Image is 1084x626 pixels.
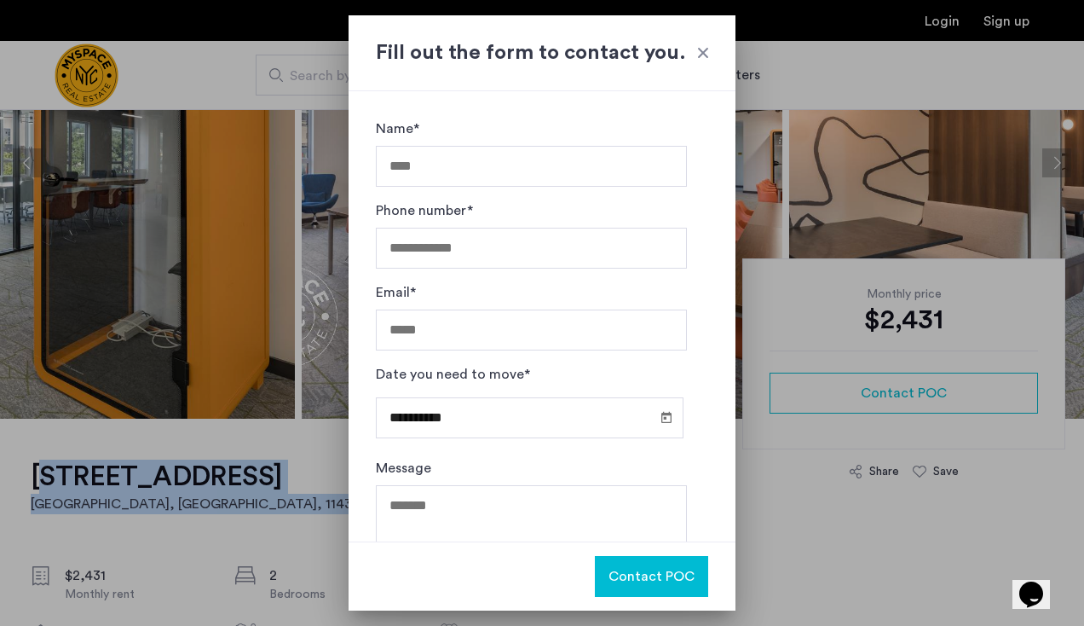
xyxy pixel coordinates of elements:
[376,119,419,139] label: Name*
[376,200,473,221] label: Phone number*
[376,282,416,303] label: Email*
[376,458,431,478] label: Message
[656,407,677,427] button: Open calendar
[1012,558,1067,609] iframe: chat widget
[376,38,708,68] h2: Fill out the form to contact you.
[608,566,695,587] span: Contact POC
[376,364,530,385] label: Date you need to move*
[595,556,708,597] button: button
